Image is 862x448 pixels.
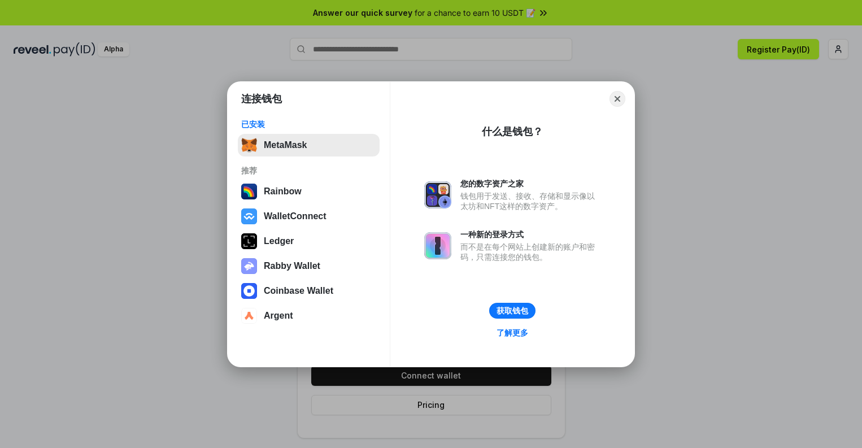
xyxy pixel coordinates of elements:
img: svg+xml,%3Csvg%20xmlns%3D%22http%3A%2F%2Fwww.w3.org%2F2000%2Fsvg%22%20fill%3D%22none%22%20viewBox... [424,181,451,208]
div: 已安装 [241,119,376,129]
img: svg+xml,%3Csvg%20width%3D%22120%22%20height%3D%22120%22%20viewBox%3D%220%200%20120%20120%22%20fil... [241,184,257,199]
div: Rabby Wallet [264,261,320,271]
img: svg+xml,%3Csvg%20xmlns%3D%22http%3A%2F%2Fwww.w3.org%2F2000%2Fsvg%22%20fill%3D%22none%22%20viewBox... [424,232,451,259]
button: Coinbase Wallet [238,280,380,302]
img: svg+xml,%3Csvg%20xmlns%3D%22http%3A%2F%2Fwww.w3.org%2F2000%2Fsvg%22%20width%3D%2228%22%20height%3... [241,233,257,249]
div: 了解更多 [497,328,528,338]
img: svg+xml,%3Csvg%20width%3D%2228%22%20height%3D%2228%22%20viewBox%3D%220%200%2028%2028%22%20fill%3D... [241,283,257,299]
div: Coinbase Wallet [264,286,333,296]
button: Close [610,91,625,107]
div: Ledger [264,236,294,246]
button: WalletConnect [238,205,380,228]
button: MetaMask [238,134,380,156]
div: 推荐 [241,166,376,176]
div: 一种新的登录方式 [460,229,600,240]
div: MetaMask [264,140,307,150]
div: WalletConnect [264,211,326,221]
div: 获取钱包 [497,306,528,316]
button: Rainbow [238,180,380,203]
button: 获取钱包 [489,303,536,319]
img: svg+xml,%3Csvg%20xmlns%3D%22http%3A%2F%2Fwww.w3.org%2F2000%2Fsvg%22%20fill%3D%22none%22%20viewBox... [241,258,257,274]
img: svg+xml,%3Csvg%20fill%3D%22none%22%20height%3D%2233%22%20viewBox%3D%220%200%2035%2033%22%20width%... [241,137,257,153]
button: Rabby Wallet [238,255,380,277]
div: 什么是钱包？ [482,125,543,138]
button: Ledger [238,230,380,253]
div: 而不是在每个网站上创建新的账户和密码，只需连接您的钱包。 [460,242,600,262]
div: 钱包用于发送、接收、存储和显示像以太坊和NFT这样的数字资产。 [460,191,600,211]
img: svg+xml,%3Csvg%20width%3D%2228%22%20height%3D%2228%22%20viewBox%3D%220%200%2028%2028%22%20fill%3D... [241,208,257,224]
h1: 连接钱包 [241,92,282,106]
a: 了解更多 [490,325,535,340]
button: Argent [238,305,380,327]
div: Argent [264,311,293,321]
img: svg+xml,%3Csvg%20width%3D%2228%22%20height%3D%2228%22%20viewBox%3D%220%200%2028%2028%22%20fill%3D... [241,308,257,324]
div: 您的数字资产之家 [460,179,600,189]
div: Rainbow [264,186,302,197]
